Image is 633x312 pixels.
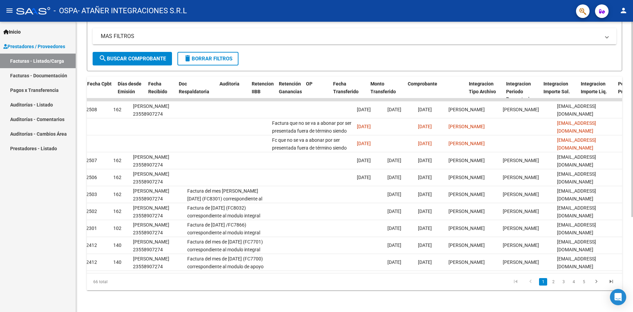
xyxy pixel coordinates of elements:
span: [DATE] [418,141,432,146]
span: [PERSON_NAME] [448,175,485,180]
span: Días desde Emisión [118,81,141,94]
div: [PERSON_NAME] 23558907274 [133,255,182,271]
span: Retencion IIBB [252,81,274,94]
datatable-header-cell: Integracion Importe Sol. [541,77,578,106]
span: [DATE] [418,124,432,129]
span: [EMAIL_ADDRESS][DOMAIN_NAME] [557,171,596,184]
span: [PERSON_NAME] [503,192,539,197]
span: [PERSON_NAME] [448,209,485,214]
datatable-header-cell: Días desde Emisión [115,77,146,106]
span: Doc Respaldatoria [179,81,209,94]
span: - OSPA [54,3,78,18]
a: 4 [570,278,578,286]
span: Retención Ganancias [279,81,302,94]
span: Fecha Transferido [333,81,359,94]
span: Fc que no se va a abonar por ser presentada fuera de término siendo que se informó en varias opor... [272,137,348,166]
span: Factura del mes [PERSON_NAME][DATE] (FC8301) correspondiente al modulo integral intensivo de la a... [187,188,262,217]
span: [PERSON_NAME] [503,209,539,214]
span: Factura del mes de [DATE] (FC7700) correspondiente al modulo de apoyo a la integración escolar de... [187,256,264,285]
span: Integracion Periodo Presentacion [506,81,535,102]
a: 2 [549,278,557,286]
span: [DATE] [387,175,401,180]
mat-icon: delete [184,54,192,62]
datatable-header-cell: Integracion Periodo Presentacion [503,77,541,106]
a: 5 [580,278,588,286]
datatable-header-cell: Integracion Tipo Archivo [466,77,503,106]
span: [EMAIL_ADDRESS][DOMAIN_NAME] [557,239,596,252]
datatable-header-cell: Integracion Importe Liq. [578,77,615,106]
div: [PERSON_NAME] 23558907274 [133,221,182,237]
span: Borrar Filtros [184,56,232,62]
div: 162 [113,157,121,164]
li: page 3 [558,276,569,288]
span: Factura de [DATE] (FC8032) correspondiente al modulo integral intensivo de la afiliada [PERSON_NAME] [187,205,260,234]
mat-icon: person [619,6,628,15]
span: [EMAIL_ADDRESS][DOMAIN_NAME] [557,154,596,168]
span: [PERSON_NAME] [503,226,539,231]
span: OP [306,81,312,86]
datatable-header-cell: Monto Transferido [368,77,405,106]
span: [DATE] [387,192,401,197]
datatable-header-cell: Fecha Cpbt [84,77,115,106]
button: Buscar Comprobante [93,52,172,65]
span: Monto Transferido [370,81,396,94]
mat-expansion-panel-header: MAS FILTROS [93,28,616,44]
div: 66 total [87,273,193,290]
datatable-header-cell: OP [303,77,330,106]
datatable-header-cell: Comprobante [405,77,466,106]
datatable-header-cell: Doc Respaldatoria [176,77,217,106]
span: [DATE] [357,107,371,112]
span: [PERSON_NAME] [503,242,539,248]
span: Fecha Cpbt [87,81,112,86]
span: [PERSON_NAME] [448,158,485,163]
span: [DATE] [387,226,401,231]
a: go to next page [590,278,603,286]
span: Buscar Comprobante [99,56,166,62]
li: page 4 [569,276,579,288]
span: [DATE] [418,242,432,248]
span: [PERSON_NAME] [448,141,485,146]
span: Comprobante [408,81,437,86]
span: [DATE] [387,242,401,248]
div: [PERSON_NAME] 23558907274 [133,102,182,118]
span: [EMAIL_ADDRESS][DOMAIN_NAME] [557,256,596,269]
span: - ATAÑER INTEGRACIONES S.R.L [78,3,187,18]
datatable-header-cell: Retención Ganancias [276,77,303,106]
span: [DATE] [357,158,371,163]
span: [DATE] [387,158,401,163]
span: [PERSON_NAME] [503,175,539,180]
span: [PERSON_NAME] [448,192,485,197]
div: [PERSON_NAME] 23558907274 [133,153,182,169]
button: Borrar Filtros [177,52,238,65]
span: [DATE] [357,141,371,146]
span: [DATE] [418,259,432,265]
a: 1 [539,278,547,286]
div: Open Intercom Messenger [610,289,626,305]
span: [PERSON_NAME] [503,259,539,265]
span: [EMAIL_ADDRESS][DOMAIN_NAME] [557,188,596,201]
div: 162 [113,208,121,215]
li: page 1 [538,276,548,288]
div: [PERSON_NAME] 23558907274 [133,204,182,220]
span: [DATE] [357,124,371,129]
span: [PERSON_NAME] [448,226,485,231]
span: Inicio [3,28,21,36]
li: page 2 [548,276,558,288]
span: [PERSON_NAME] [448,107,485,112]
span: [EMAIL_ADDRESS][DOMAIN_NAME] [557,120,596,134]
span: [PERSON_NAME] [448,259,485,265]
span: Factura que no se va a abonar por ser presentada fuera de término siendo que se aviso en 4 oportu... [272,120,351,149]
a: go to first page [509,278,522,286]
div: 140 [113,258,121,266]
div: 140 [113,241,121,249]
span: [PERSON_NAME] [448,242,485,248]
div: 102 [113,225,121,232]
span: Factura de [DATE] /FC7866) correspondiente al modulo integral intensivo de la afiliada [PERSON_NAME] [187,222,260,251]
span: [EMAIL_ADDRESS][DOMAIN_NAME] [557,137,596,151]
div: [PERSON_NAME] 23558907274 [133,170,182,186]
span: Integracion Importe Liq. [581,81,607,94]
span: Prestadores / Proveedores [3,43,65,50]
datatable-header-cell: Auditoria [217,77,249,106]
a: go to last page [605,278,618,286]
div: [PERSON_NAME] 23558907274 [133,238,182,254]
